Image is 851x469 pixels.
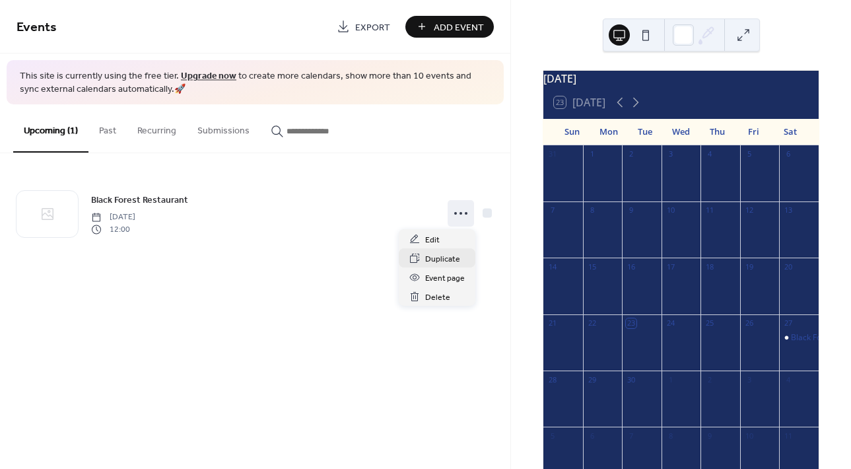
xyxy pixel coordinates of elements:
button: Recurring [127,104,187,151]
div: 19 [744,262,754,271]
button: Past [88,104,127,151]
div: 30 [626,375,636,384]
div: Black Forest Restaurant [779,332,819,343]
span: Black Forest Restaurant [91,194,188,207]
div: 28 [547,375,557,384]
div: 18 [704,262,714,271]
span: Events [17,15,57,40]
div: 3 [665,149,675,159]
div: 11 [704,205,714,215]
div: 1 [587,149,597,159]
div: 8 [665,431,675,441]
div: 9 [704,431,714,441]
a: Upgrade now [181,67,236,85]
div: Sat [772,119,808,145]
button: Add Event [405,16,494,38]
div: 2 [704,375,714,384]
div: 15 [587,262,597,271]
div: 12 [744,205,754,215]
div: 4 [783,375,793,384]
div: 7 [626,431,636,441]
div: 4 [704,149,714,159]
div: 27 [783,318,793,328]
a: Export [327,16,400,38]
div: 20 [783,262,793,271]
span: Event page [425,271,465,285]
div: Sun [554,119,590,145]
div: 10 [744,431,754,441]
div: 8 [587,205,597,215]
div: Wed [663,119,699,145]
div: 6 [587,431,597,441]
div: 25 [704,318,714,328]
span: Duplicate [425,252,460,266]
button: Upcoming (1) [13,104,88,153]
div: 23 [626,318,636,328]
div: 6 [783,149,793,159]
div: 10 [665,205,675,215]
div: 22 [587,318,597,328]
div: Tue [627,119,663,145]
span: This site is currently using the free tier. to create more calendars, show more than 10 events an... [20,70,491,96]
span: [DATE] [91,211,135,223]
div: 16 [626,262,636,271]
span: Edit [425,233,440,247]
div: [DATE] [543,71,819,87]
div: 26 [744,318,754,328]
div: 17 [665,262,675,271]
span: Add Event [434,20,484,34]
div: 9 [626,205,636,215]
a: Black Forest Restaurant [91,192,188,207]
div: 11 [783,431,793,441]
button: Submissions [187,104,260,151]
div: Mon [590,119,627,145]
div: 7 [547,205,557,215]
div: 13 [783,205,793,215]
div: 5 [744,149,754,159]
div: 14 [547,262,557,271]
div: Fri [735,119,772,145]
span: 12:00 [91,223,135,235]
span: Delete [425,291,450,305]
div: 29 [587,375,597,384]
div: Thu [699,119,735,145]
span: Export [355,20,390,34]
div: 3 [744,375,754,384]
div: 21 [547,318,557,328]
div: 2 [626,149,636,159]
div: 31 [547,149,557,159]
div: 5 [547,431,557,441]
div: 24 [665,318,675,328]
div: 1 [665,375,675,384]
